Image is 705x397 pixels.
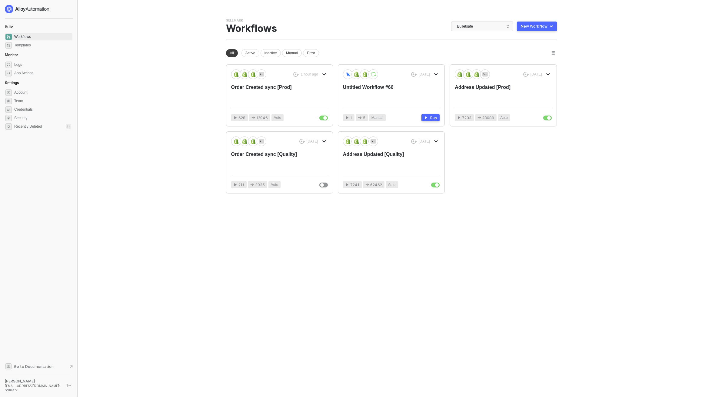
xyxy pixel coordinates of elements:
span: icon-app-actions [5,70,12,76]
img: icon [474,72,479,77]
img: icon [482,72,488,77]
span: icon-app-actions [358,116,362,119]
span: 1 [350,115,352,121]
img: icon [362,72,367,77]
span: Auto [274,115,281,121]
span: Auto [500,115,508,121]
div: Active [241,49,259,57]
span: icon-arrow-down [322,72,326,76]
img: icon [354,139,359,144]
span: Workflows [14,33,71,40]
div: New Workflow [521,24,547,29]
div: [DATE] [530,72,542,77]
img: icon [465,72,471,77]
span: team [5,98,12,104]
img: icon [250,72,256,77]
div: 1 hour ago [301,72,318,77]
img: logo [5,5,50,13]
span: documentation [5,363,12,369]
span: credentials [5,106,12,113]
span: Team [14,97,71,105]
span: settings [5,89,12,96]
span: Settings [5,80,19,85]
span: 5 [363,115,365,121]
span: Recently Deleted [14,124,42,129]
span: logout [67,384,71,387]
span: icon-app-actions [365,183,369,187]
span: Templates [14,42,71,49]
span: icon-app-actions [250,183,254,187]
div: Workflows [226,23,277,34]
span: 62462 [370,182,382,188]
img: icon [233,139,239,144]
span: 28089 [482,115,494,121]
div: Error [303,49,319,57]
a: logo [5,5,72,13]
span: icon-logs [5,62,12,68]
span: icon-arrow-down [546,72,550,76]
img: icon [233,72,239,77]
div: Run [430,115,437,120]
a: Knowledge Base [5,363,73,370]
img: icon [250,139,256,144]
span: icon-app-actions [251,116,255,119]
span: icon-success-page [299,139,305,144]
span: security [5,115,12,121]
div: Sellmark [226,18,243,23]
span: Bulletsafe [457,22,510,31]
span: 211 [238,182,244,188]
span: 628 [238,115,245,121]
span: dashboard [5,34,12,40]
div: [PERSON_NAME] [5,379,62,384]
img: icon [345,72,351,77]
button: New Workflow [517,22,557,31]
span: 7233 [462,115,471,121]
span: Build [5,25,13,29]
img: icon [371,72,376,77]
span: Account [14,89,71,96]
div: [DATE] [307,139,318,144]
div: App Actions [14,71,33,76]
div: Address Updated [Quality] [343,151,420,171]
span: Go to Documentation [14,364,54,369]
div: Order Created sync [Prod] [231,84,308,104]
span: Monitor [5,52,18,57]
div: Untitled Workflow #66 [343,84,420,104]
img: icon [354,72,359,77]
span: icon-app-actions [477,116,481,119]
div: Order Created sync [Quality] [231,151,308,171]
span: Auto [388,182,396,188]
span: icon-arrow-down [322,140,326,143]
span: 7241 [350,182,359,188]
span: 12946 [256,115,268,121]
span: document-arrow [68,364,74,370]
span: icon-success-page [411,72,417,77]
span: Auto [271,182,278,188]
img: icon [371,139,376,144]
span: icon-arrow-down [434,72,438,76]
span: 3935 [255,182,265,188]
div: 11 [66,124,71,129]
img: icon [345,139,351,144]
div: All [226,49,238,57]
div: [DATE] [418,139,430,144]
div: [EMAIL_ADDRESS][DOMAIN_NAME] • Sellmark [5,384,62,392]
span: Credentials [14,106,71,113]
span: icon-success-page [523,72,529,77]
img: icon [362,139,367,144]
span: icon-success-page [293,72,299,77]
span: Security [14,114,71,122]
img: icon [242,72,247,77]
span: icon-arrow-down [434,140,438,143]
img: icon [242,139,247,144]
span: icon-success-page [411,139,417,144]
div: Address Updated [Prod] [455,84,532,104]
img: icon [259,139,264,144]
span: marketplace [5,42,12,49]
img: icon [259,72,264,77]
span: settings [5,123,12,130]
span: Manual [371,115,383,121]
button: Run [421,114,440,121]
div: [DATE] [418,72,430,77]
span: Logs [14,61,71,68]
